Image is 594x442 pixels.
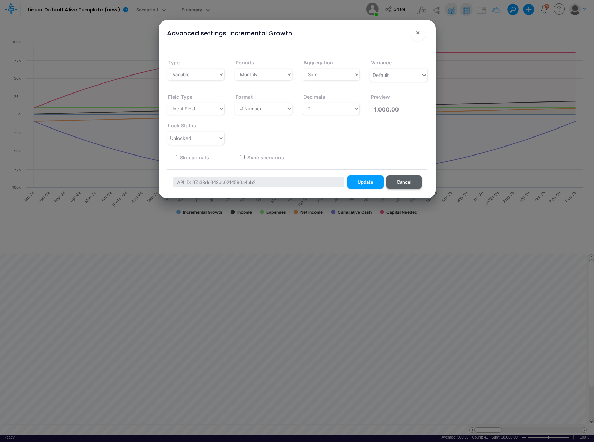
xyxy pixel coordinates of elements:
button: Update [347,175,384,189]
label: Aggregation [302,56,333,69]
button: Cancel [386,175,422,189]
label: Preview [370,91,390,103]
div: Unlocked [170,134,191,142]
span: Unlocked [170,135,191,141]
label: Periods [235,56,254,69]
div: Default [373,71,389,79]
span: × [415,28,420,36]
label: Decimals [302,91,325,103]
label: Lock Status [167,120,196,132]
div: Advanced settings: Incremental Growth [167,28,292,38]
label: Skip actuals [179,154,209,161]
label: Type [167,56,180,69]
span: Default [373,72,389,78]
button: Close [410,24,426,41]
label: Field Type [167,91,192,103]
label: Format [235,91,253,103]
label: Sync scenarios [246,154,284,161]
label: Variance [370,56,392,69]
